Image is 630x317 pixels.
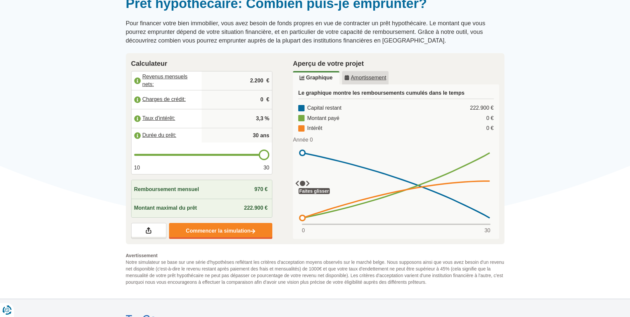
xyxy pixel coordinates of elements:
u: Amortissement [344,75,386,80]
div: 222.900 € [470,104,494,112]
span: Avertissement [126,252,504,259]
div: Capital restant [298,104,341,112]
div: Intérêt [298,125,322,132]
u: Graphique [300,75,332,80]
span: € [266,96,269,104]
div: Faites glisser [299,188,330,194]
div: 0 € [486,125,494,132]
h3: Le graphique montre les remboursements cumulés dans le temps [298,90,494,99]
span: € [266,77,269,85]
input: | [204,72,269,90]
span: Montant maximal du prêt [134,204,197,212]
span: 30 [485,227,491,235]
img: Commencer la simulation [250,229,255,234]
h2: Calculateur [131,58,273,68]
h2: Aperçu de votre projet [293,58,499,68]
div: 0 € [486,115,494,122]
span: 10 [134,164,140,172]
label: Charges de crédit: [132,92,202,107]
span: % [265,115,269,123]
span: ans [260,132,269,140]
p: Pour financer votre bien immobilier, vous avez besoin de fonds propres en vue de contracter un pr... [126,19,504,45]
a: Commencer la simulation [169,223,272,239]
span: 30 [263,164,269,172]
input: | [204,91,269,109]
label: Taux d'intérêt: [132,111,202,126]
span: 0 [302,227,305,235]
input: | [204,110,269,128]
div: Montant payé [298,115,339,122]
a: Partagez vos résultats [131,223,166,239]
label: Durée du prêt: [132,128,202,143]
p: Notre simulateur se base sur une série d'hypothèses reflétant les critères d'acceptation moyens o... [126,252,504,285]
span: 222.900 € [244,205,268,211]
span: Remboursement mensuel [134,186,199,193]
span: 970 € [254,186,268,192]
label: Revenus mensuels nets: [132,73,202,88]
